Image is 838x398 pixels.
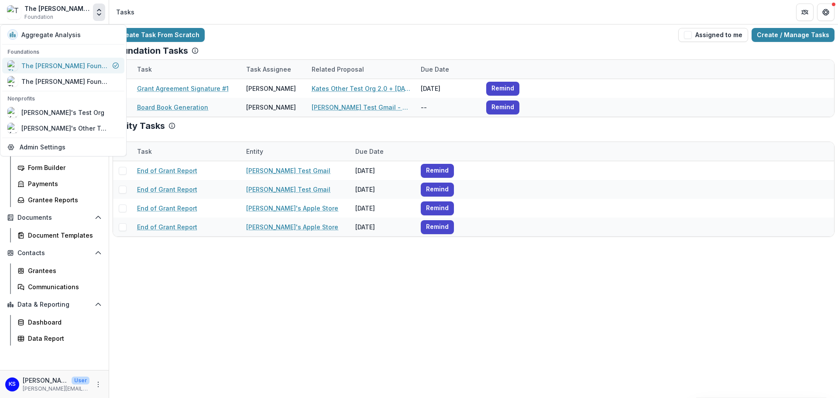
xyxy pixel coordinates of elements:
[241,147,268,156] div: Entity
[132,147,157,156] div: Task
[241,60,306,79] div: Task Assignee
[116,7,134,17] div: Tasks
[137,222,197,232] a: End of Grant Report
[24,4,89,13] div: The [PERSON_NAME] Foundation Workflow Sandbox
[17,249,91,257] span: Contacts
[28,163,98,172] div: Form Builder
[14,177,105,191] a: Payments
[486,100,519,114] button: Remind
[17,301,91,308] span: Data & Reporting
[246,166,330,175] a: [PERSON_NAME] Test Gmail
[132,60,241,79] div: Task
[14,160,105,175] a: Form Builder
[137,103,208,112] a: Board Book Generation
[137,166,197,175] a: End of Grant Report
[14,331,105,346] a: Data Report
[246,103,296,112] div: [PERSON_NAME]
[350,218,416,236] div: [DATE]
[113,121,165,131] p: Entity Tasks
[306,65,369,74] div: Related Proposal
[137,84,229,93] a: Grant Agreement Signature #1
[416,98,481,117] div: --
[416,79,481,98] div: [DATE]
[9,381,16,387] div: Kate Sorestad
[93,379,103,390] button: More
[24,13,53,21] span: Foundation
[416,60,481,79] div: Due Date
[14,263,105,278] a: Grantees
[246,185,330,194] a: [PERSON_NAME] Test Gmail
[306,60,416,79] div: Related Proposal
[23,385,89,393] p: [PERSON_NAME][EMAIL_ADDRESS][DOMAIN_NAME]
[7,5,21,19] img: The Frist Foundation Workflow Sandbox
[246,222,338,232] a: [PERSON_NAME]'s Apple Store
[23,376,68,385] p: [PERSON_NAME]
[350,199,416,218] div: [DATE]
[113,28,205,42] a: Create Task From Scratch
[312,103,410,112] a: [PERSON_NAME] Test Gmail - 2025 - LOI questions
[796,3,814,21] button: Partners
[678,28,748,42] button: Assigned to me
[486,82,519,96] button: Remind
[137,185,197,194] a: End of Grant Report
[246,204,338,213] a: [PERSON_NAME]'s Apple Store
[416,65,454,74] div: Due Date
[241,142,350,161] div: Entity
[350,142,416,161] div: Due Date
[28,179,98,188] div: Payments
[28,231,98,240] div: Document Templates
[3,246,105,260] button: Open Contacts
[3,211,105,225] button: Open Documents
[421,220,454,234] button: Remind
[28,282,98,291] div: Communications
[312,84,410,93] a: Kates Other Test Org 2.0 + [DATE]
[350,147,389,156] div: Due Date
[350,161,416,180] div: [DATE]
[14,315,105,329] a: Dashboard
[14,228,105,242] a: Document Templates
[752,28,835,42] a: Create / Manage Tasks
[421,183,454,197] button: Remind
[28,266,98,275] div: Grantees
[132,142,241,161] div: Task
[241,65,296,74] div: Task Assignee
[28,195,98,204] div: Grantee Reports
[14,280,105,294] a: Communications
[132,65,157,74] div: Task
[28,334,98,343] div: Data Report
[113,6,138,18] nav: breadcrumb
[421,164,454,178] button: Remind
[421,201,454,215] button: Remind
[113,45,188,56] p: Foundation Tasks
[246,84,296,93] div: [PERSON_NAME]
[17,214,91,221] span: Documents
[817,3,835,21] button: Get Help
[72,377,89,384] p: User
[3,298,105,311] button: Open Data & Reporting
[14,193,105,207] a: Grantee Reports
[93,3,105,21] button: Open entity switcher
[137,204,197,213] a: End of Grant Report
[28,318,98,327] div: Dashboard
[350,180,416,199] div: [DATE]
